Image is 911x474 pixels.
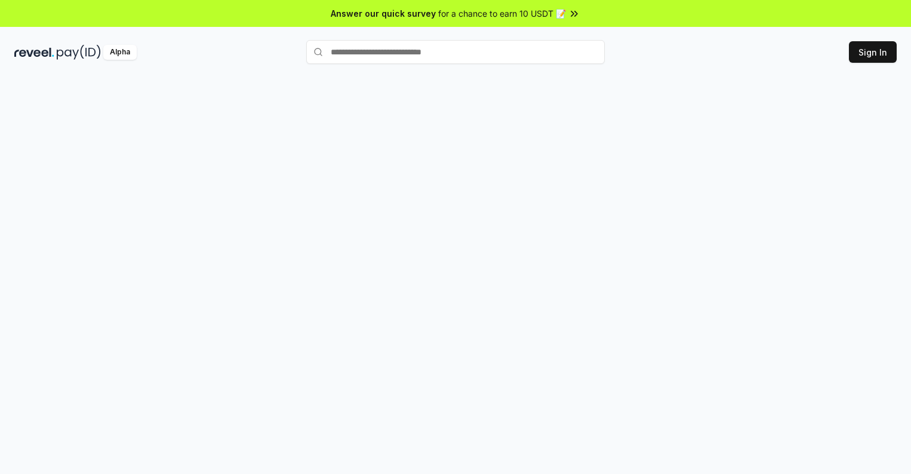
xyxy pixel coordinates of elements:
[57,45,101,60] img: pay_id
[14,45,54,60] img: reveel_dark
[331,7,436,20] span: Answer our quick survey
[438,7,566,20] span: for a chance to earn 10 USDT 📝
[103,45,137,60] div: Alpha
[849,41,897,63] button: Sign In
